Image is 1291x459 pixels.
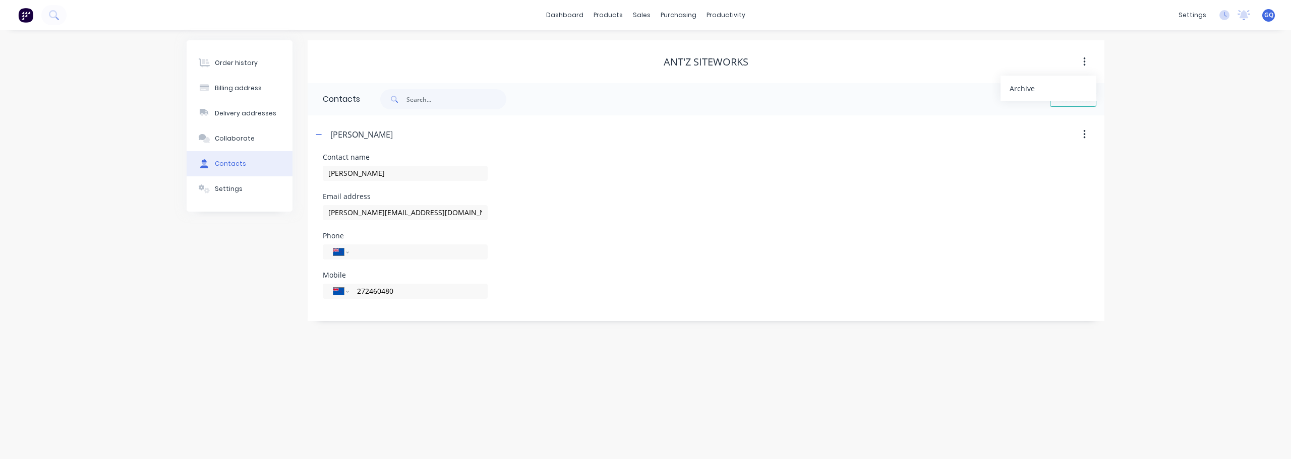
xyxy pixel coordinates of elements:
button: Delivery addresses [187,101,292,126]
div: productivity [701,8,750,23]
button: Billing address [187,76,292,101]
div: products [589,8,628,23]
button: Contacts [187,151,292,176]
button: Settings [187,176,292,202]
div: Mobile [323,272,488,279]
div: settings [1173,8,1211,23]
div: Phone [323,232,488,239]
span: GQ [1264,11,1273,20]
div: Delivery addresses [215,109,276,118]
div: [PERSON_NAME] [330,128,393,141]
a: dashboard [541,8,589,23]
div: sales [628,8,656,23]
div: Collaborate [215,134,255,143]
div: purchasing [656,8,701,23]
div: Contacts [215,159,246,168]
img: Factory [18,8,33,23]
div: Settings [215,184,243,193]
div: Contacts [308,83,360,115]
div: Ant'z Siteworks [664,56,748,68]
div: Email address [323,193,488,200]
div: Billing address [215,84,262,93]
div: Contact name [323,154,488,161]
button: Order history [187,50,292,76]
div: Archive [1010,81,1087,96]
input: Search... [406,89,506,109]
button: Collaborate [187,126,292,151]
div: Order history [215,58,258,68]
